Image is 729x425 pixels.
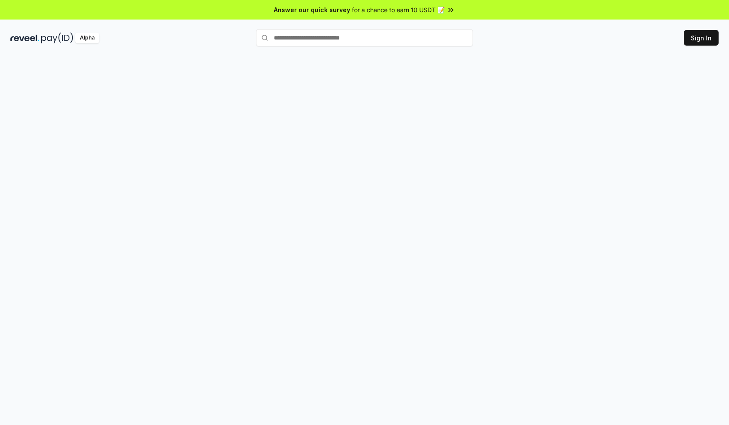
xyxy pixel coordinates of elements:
[274,5,350,14] span: Answer our quick survey
[41,33,73,43] img: pay_id
[352,5,445,14] span: for a chance to earn 10 USDT 📝
[75,33,99,43] div: Alpha
[10,33,39,43] img: reveel_dark
[684,30,719,46] button: Sign In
